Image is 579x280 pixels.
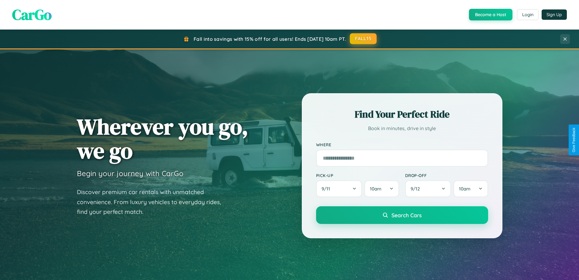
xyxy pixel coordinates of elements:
p: Book in minutes, drive in style [316,124,488,133]
button: 9/11 [316,180,362,197]
label: Pick-up [316,173,399,178]
h3: Begin your journey with CarGo [77,169,184,178]
p: Discover premium car rentals with unmatched convenience. From luxury vehicles to everyday rides, ... [77,187,229,217]
button: 9/12 [405,180,451,197]
span: 10am [370,186,381,192]
span: 9 / 11 [322,186,333,192]
button: 10am [364,180,399,197]
button: FALL15 [350,33,377,44]
span: 9 / 12 [411,186,423,192]
h2: Find Your Perfect Ride [316,108,488,121]
label: Drop-off [405,173,488,178]
h1: Wherever you go, we go [77,115,248,163]
span: 10am [459,186,470,192]
button: 10am [453,180,488,197]
button: Become a Host [469,9,512,20]
span: CarGo [12,5,52,25]
div: Give Feedback [572,128,576,152]
label: Where [316,142,488,147]
span: Search Cars [391,212,422,218]
span: Fall into savings with 15% off for all users! Ends [DATE] 10am PT. [194,36,346,42]
button: Search Cars [316,206,488,224]
button: Login [517,9,539,20]
button: Sign Up [542,9,567,20]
